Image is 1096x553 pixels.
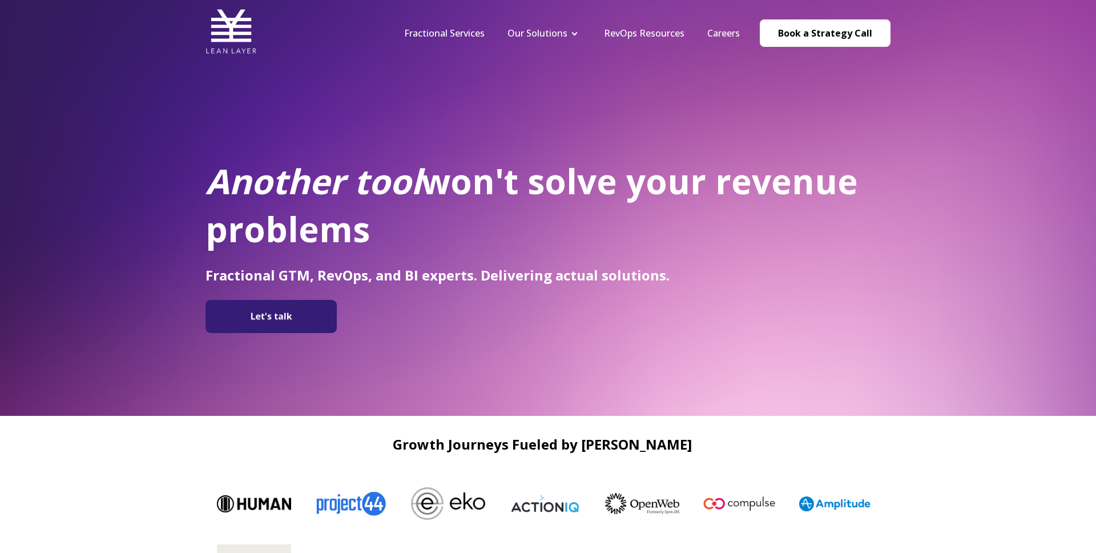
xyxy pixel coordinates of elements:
span: won't solve your revenue problems [205,158,858,253]
img: Compulse [695,484,769,523]
div: Navigation Menu [393,27,751,39]
img: Human [209,495,284,512]
span: Fractional GTM, RevOps, and BI experts. Delivering actual solutions. [205,266,670,284]
img: OpenWeb [598,493,672,514]
img: Project44 [307,484,381,523]
img: Amplitude [792,496,866,511]
img: ActionIQ [501,494,575,514]
a: Fractional Services [404,27,485,39]
em: Another tool [205,158,421,205]
a: Our Solutions [507,27,567,39]
a: Book a Strategy Call [760,19,890,47]
img: Eko [404,487,478,520]
a: Careers [707,27,740,39]
a: RevOps Resources [604,27,684,39]
img: Lean Layer Logo [205,6,257,57]
h2: Growth Journeys Fueled by [PERSON_NAME] [205,436,879,452]
img: Let's talk [211,304,331,328]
